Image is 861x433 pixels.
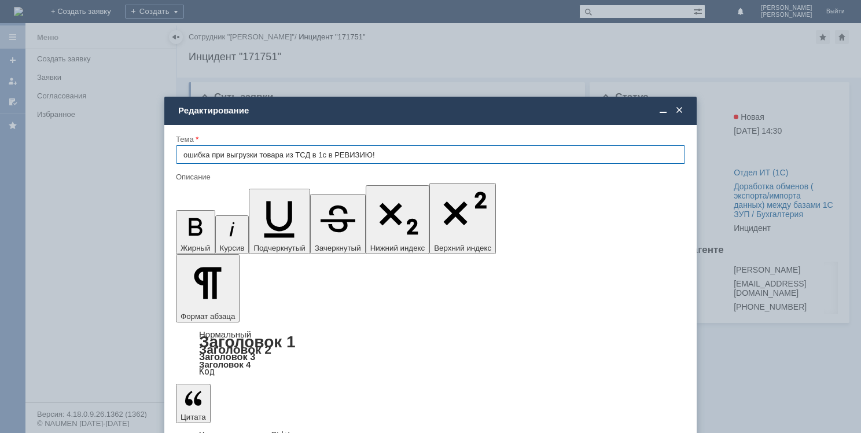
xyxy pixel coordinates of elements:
button: Жирный [176,210,215,254]
a: Заголовок 3 [199,351,255,362]
span: Курсив [220,244,245,252]
span: Закрыть [674,105,685,116]
span: Верхний индекс [434,244,491,252]
span: Формат абзаца [181,312,235,321]
span: Цитата [181,413,206,421]
button: Курсив [215,215,249,254]
span: Зачеркнутый [315,244,361,252]
span: Жирный [181,244,211,252]
a: Код [199,366,215,377]
div: Описание [176,173,683,181]
button: Нижний индекс [366,185,430,254]
div: Формат абзаца [176,331,685,376]
a: Заголовок 4 [199,359,251,369]
div: Редактирование [178,105,685,116]
button: Формат абзаца [176,254,240,322]
a: Заголовок 2 [199,343,271,356]
a: Нормальный [199,329,251,339]
span: [DATE] в очередной раз не смогла в ревизию выгрузить просканированный товар из тсд в 1с... на это... [5,5,164,69]
span: Свернуть (Ctrl + M) [657,105,669,116]
span: Нижний индекс [370,244,425,252]
span: Подчеркнутый [253,244,305,252]
button: Зачеркнутый [310,194,366,254]
a: Заголовок 1 [199,333,296,351]
div: Тема [176,135,683,143]
button: Цитата [176,384,211,423]
button: Подчеркнутый [249,189,310,254]
button: Верхний индекс [429,183,496,254]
